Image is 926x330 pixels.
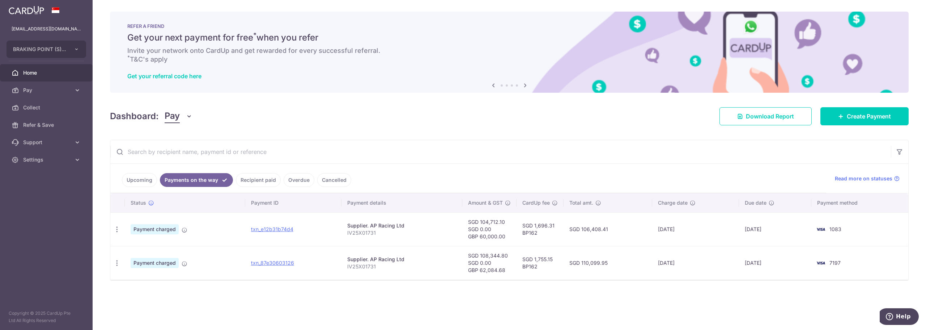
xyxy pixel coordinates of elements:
[829,226,841,232] span: 1083
[127,23,891,29] p: REFER A FRIEND
[245,193,341,212] th: Payment ID
[23,104,71,111] span: Collect
[658,199,688,206] span: Charge date
[564,246,652,280] td: SGD 110,099.95
[131,224,179,234] span: Payment charged
[23,156,71,163] span: Settings
[462,212,517,246] td: SGD 104,712.10 SGD 0.00 GBP 60,000.00
[811,193,908,212] th: Payment method
[9,6,44,14] img: CardUp
[284,173,314,187] a: Overdue
[739,212,812,246] td: [DATE]
[814,225,828,234] img: Bank Card
[23,139,71,146] span: Support
[251,226,293,232] a: txn_e12b31b74d4
[110,110,159,123] h4: Dashboard:
[110,140,891,163] input: Search by recipient name, payment id or reference
[745,199,766,206] span: Due date
[820,107,909,125] a: Create Payment
[564,212,652,246] td: SGD 106,408.41
[13,46,67,53] span: BRAKING POINT (S) PTE. LTD.
[23,87,71,94] span: Pay
[829,260,841,266] span: 7197
[251,260,294,266] a: txn_87e30603126
[165,109,180,123] span: Pay
[835,175,892,182] span: Read more on statuses
[127,46,891,64] h6: Invite your network onto CardUp and get rewarded for every successful referral. T&C's apply
[110,12,909,93] img: RAF banner
[23,121,71,129] span: Refer & Save
[739,246,812,280] td: [DATE]
[347,222,457,229] div: Supplier. AP Racing Ltd
[569,199,593,206] span: Total amt.
[847,112,891,121] span: Create Payment
[12,25,81,33] p: [EMAIL_ADDRESS][DOMAIN_NAME]
[347,256,457,263] div: Supplier. AP Racing Ltd
[652,246,739,280] td: [DATE]
[165,109,192,123] button: Pay
[347,263,457,270] p: IV25X01731
[347,229,457,237] p: IV25X01731
[462,246,517,280] td: SGD 108,344.80 SGD 0.00 GBP 62,084.68
[719,107,812,125] a: Download Report
[517,246,564,280] td: SGD 1,755.15 BP162
[131,199,146,206] span: Status
[317,173,351,187] a: Cancelled
[122,173,157,187] a: Upcoming
[236,173,281,187] a: Recipient paid
[814,259,828,267] img: Bank Card
[131,258,179,268] span: Payment charged
[746,112,794,121] span: Download Report
[127,72,201,80] a: Get your referral code here
[652,212,739,246] td: [DATE]
[160,173,233,187] a: Payments on the way
[522,199,550,206] span: CardUp fee
[23,69,71,76] span: Home
[517,212,564,246] td: SGD 1,696.31 BP162
[880,308,919,326] iframe: Opens a widget where you can find more information
[7,41,86,58] button: BRAKING POINT (S) PTE. LTD.
[468,199,503,206] span: Amount & GST
[341,193,463,212] th: Payment details
[835,175,900,182] a: Read more on statuses
[127,32,891,43] h5: Get your next payment for free when you refer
